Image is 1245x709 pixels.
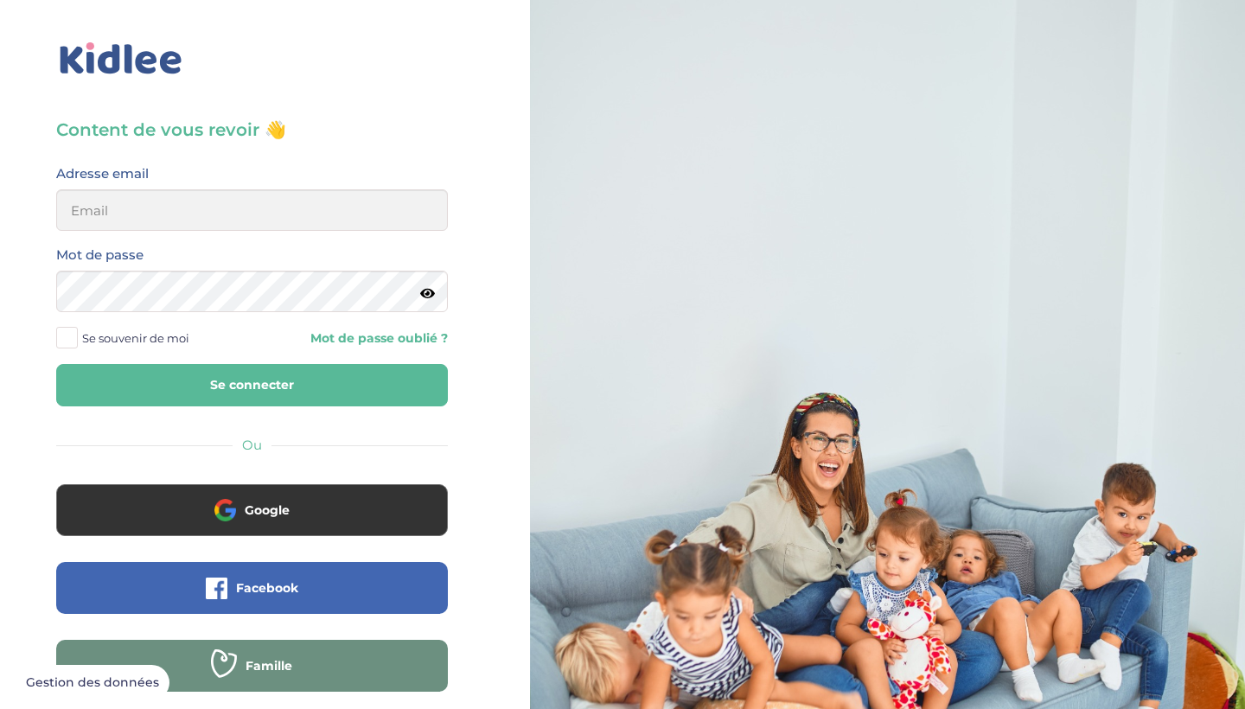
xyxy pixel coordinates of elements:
[56,591,448,608] a: Facebook
[236,579,298,597] span: Facebook
[56,364,448,406] button: Se connecter
[245,501,290,519] span: Google
[56,189,448,231] input: Email
[246,657,292,674] span: Famille
[16,665,169,701] button: Gestion des données
[56,39,186,79] img: logo_kidlee_bleu
[242,437,262,453] span: Ou
[56,163,149,185] label: Adresse email
[82,327,189,349] span: Se souvenir de moi
[214,499,236,521] img: google.png
[56,669,448,686] a: Famille
[56,244,144,266] label: Mot de passe
[206,578,227,599] img: facebook.png
[26,675,159,691] span: Gestion des données
[56,514,448,530] a: Google
[56,118,448,142] h3: Content de vous revoir 👋
[265,330,447,347] a: Mot de passe oublié ?
[56,562,448,614] button: Facebook
[56,640,448,692] button: Famille
[56,484,448,536] button: Google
